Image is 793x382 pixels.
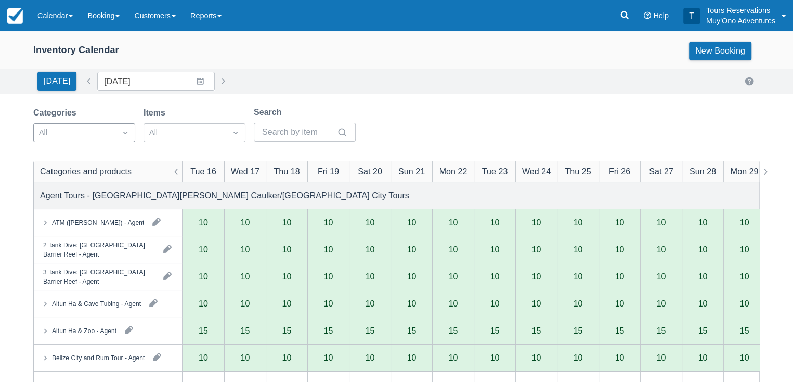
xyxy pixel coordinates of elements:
div: 10 [199,245,208,253]
div: 10 [349,236,391,263]
div: 10 [490,353,500,362]
span: Help [653,11,669,20]
div: 10 [682,236,723,263]
div: 10 [199,299,208,308]
div: Altun Ha & Cave Tubing - Agent [52,299,141,308]
div: 10 [640,263,682,290]
div: 10 [324,299,333,308]
div: 10 [199,272,208,281]
div: 10 [407,218,417,226]
div: 10 [615,245,625,253]
div: 10 [241,218,250,226]
div: 10 [407,353,417,362]
div: 10 [657,299,666,308]
div: 10 [241,245,250,253]
div: 10 [324,218,333,226]
div: 10 [657,353,666,362]
div: Tue 16 [190,165,216,177]
div: 10 [574,353,583,362]
div: 10 [698,353,708,362]
div: 10 [266,236,307,263]
div: 10 [532,245,541,253]
div: 10 [657,218,666,226]
div: 10 [366,272,375,281]
div: Mon 22 [439,165,467,177]
div: 10 [490,272,500,281]
p: Tours Reservations [706,5,775,16]
div: 10 [490,245,500,253]
div: Altun Ha & Zoo - Agent [52,326,116,335]
div: 10 [574,272,583,281]
div: 10 [615,218,625,226]
div: 10 [740,299,749,308]
div: 10 [698,272,708,281]
div: Wed 24 [522,165,551,177]
div: 2 Tank Dive: [GEOGRAPHIC_DATA] Barrier Reef - Agent [43,240,155,259]
div: 10 [266,263,307,290]
div: Inventory Calendar [33,44,119,56]
div: 10 [557,263,599,290]
div: 10 [515,236,557,263]
div: 15 [282,326,292,335]
div: 10 [241,353,250,362]
div: 10 [432,263,474,290]
div: Tue 23 [482,165,508,177]
div: 10 [282,353,292,362]
div: 10 [324,353,333,362]
div: 10 [490,299,500,308]
div: 10 [366,218,375,226]
button: [DATE] [37,72,76,91]
div: 15 [449,326,458,335]
div: 10 [490,218,500,226]
div: 15 [698,326,708,335]
div: 15 [324,326,333,335]
div: Sun 28 [690,165,716,177]
div: 15 [574,326,583,335]
div: 15 [657,326,666,335]
div: 10 [366,245,375,253]
input: Date [97,72,215,91]
div: 10 [391,263,432,290]
div: Sun 21 [398,165,425,177]
div: Agent Tours - [GEOGRAPHIC_DATA][PERSON_NAME] Caulker/[GEOGRAPHIC_DATA] City Tours [40,189,409,201]
div: 10 [391,236,432,263]
div: 10 [324,245,333,253]
div: 10 [698,218,708,226]
div: 15 [199,326,208,335]
div: 10 [740,218,749,226]
div: 10 [307,263,349,290]
div: Categories and products [40,165,132,177]
div: T [683,8,700,24]
div: 10 [449,353,458,362]
div: 10 [224,236,266,263]
div: 10 [366,299,375,308]
div: 10 [599,236,640,263]
div: 10 [532,299,541,308]
div: 10 [532,218,541,226]
span: Dropdown icon [120,128,131,138]
input: Search by item [262,123,335,142]
div: 10 [432,236,474,263]
div: 10 [199,353,208,362]
div: 10 [740,272,749,281]
div: 10 [449,299,458,308]
div: Belize City and Rum Tour - Agent [52,353,145,362]
div: 10 [324,272,333,281]
i: Help [644,12,651,19]
p: Muy'Ono Adventures [706,16,775,26]
div: 10 [282,299,292,308]
div: 10 [199,218,208,226]
div: 10 [615,299,625,308]
div: 10 [599,263,640,290]
div: Thu 18 [274,165,300,177]
div: 3 Tank Dive: [GEOGRAPHIC_DATA] Barrier Reef - Agent [43,267,155,286]
div: 10 [657,245,666,253]
div: 10 [640,236,682,263]
div: 15 [532,326,541,335]
div: 10 [532,353,541,362]
div: 10 [723,236,765,263]
div: 10 [449,245,458,253]
div: 10 [407,272,417,281]
div: 10 [682,263,723,290]
div: 10 [366,353,375,362]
